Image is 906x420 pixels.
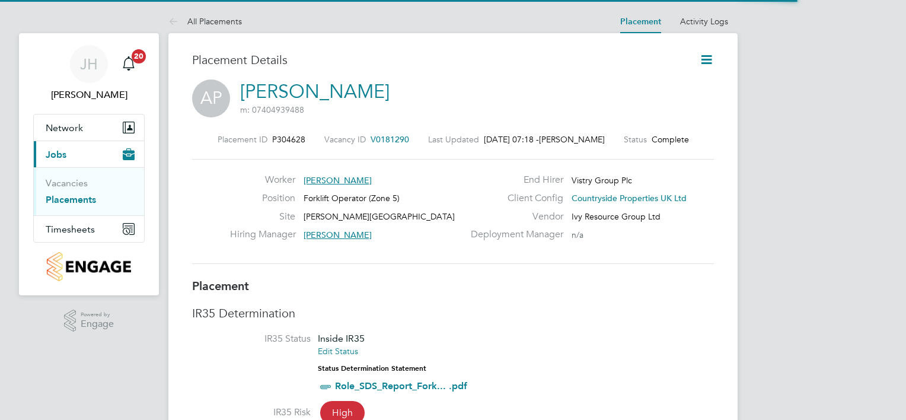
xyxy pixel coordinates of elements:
span: n/a [572,230,583,240]
span: Inside IR35 [318,333,365,344]
label: Deployment Manager [464,228,563,241]
a: JH[PERSON_NAME] [33,45,145,102]
span: [PERSON_NAME] [304,175,372,186]
label: Site [230,211,295,223]
button: Network [34,114,144,141]
span: Ivy Resource Group Ltd [572,211,661,222]
a: Powered byEngage [64,310,114,332]
span: AP [192,79,230,117]
span: Countryside Properties UK Ltd [572,193,687,203]
a: Placements [46,194,96,205]
span: [PERSON_NAME] [539,134,605,145]
span: Vistry Group Plc [572,175,632,186]
a: Activity Logs [680,16,728,27]
span: JH [80,56,98,72]
span: P304628 [272,134,305,145]
label: Placement ID [218,134,267,145]
span: Jobs [46,149,66,160]
span: Complete [652,134,689,145]
a: 20 [117,45,141,83]
b: Placement [192,279,249,293]
label: Worker [230,174,295,186]
span: [PERSON_NAME][GEOGRAPHIC_DATA] [304,211,455,222]
span: Jason Hardy [33,88,145,102]
h3: IR35 Determination [192,306,714,321]
a: Go to home page [33,252,145,281]
label: Hiring Manager [230,228,295,241]
button: Timesheets [34,216,144,242]
span: [DATE] 07:18 - [484,134,539,145]
span: Engage [81,319,114,329]
label: IR35 Status [192,333,311,345]
span: Network [46,122,83,133]
label: Vacancy ID [324,134,366,145]
a: Vacancies [46,177,88,189]
a: [PERSON_NAME] [240,80,390,103]
span: Forklift Operator (Zone 5) [304,193,400,203]
label: Vendor [464,211,563,223]
nav: Main navigation [19,33,159,295]
a: Role_SDS_Report_Fork... .pdf [335,380,467,392]
a: Edit Status [318,346,358,357]
label: Last Updated [428,134,479,145]
span: 20 [132,49,146,63]
button: Jobs [34,141,144,167]
a: All Placements [168,16,242,27]
h3: Placement Details [192,52,681,68]
label: End Hirer [464,174,563,186]
span: Timesheets [46,224,95,235]
div: Jobs [34,167,144,215]
span: Powered by [81,310,114,320]
label: Client Config [464,192,563,205]
img: countryside-properties-logo-retina.png [47,252,130,281]
label: Position [230,192,295,205]
label: IR35 Risk [192,406,311,419]
span: [PERSON_NAME] [304,230,372,240]
span: m: 07404939488 [240,104,304,115]
label: Status [624,134,647,145]
span: V0181290 [371,134,409,145]
a: Placement [620,17,661,27]
strong: Status Determination Statement [318,364,426,373]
